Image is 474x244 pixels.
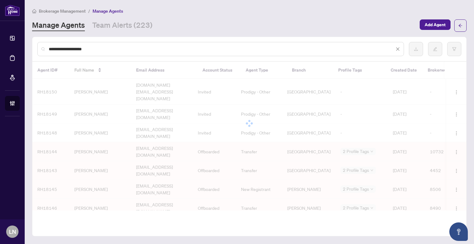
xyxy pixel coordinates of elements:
button: Add Agent [420,19,451,30]
a: Manage Agents [32,20,85,31]
a: Team Alerts (223) [92,20,152,31]
span: home [32,9,36,13]
span: Manage Agents [93,8,123,14]
li: / [88,7,90,14]
span: LN [9,227,16,236]
img: logo [5,5,20,16]
span: close [396,47,400,51]
button: filter [447,42,461,56]
button: Open asap [449,222,468,241]
span: Brokerage Management [39,8,86,14]
span: Add Agent [425,20,446,30]
button: download [409,42,423,56]
span: arrow-left [458,23,463,28]
button: edit [428,42,442,56]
